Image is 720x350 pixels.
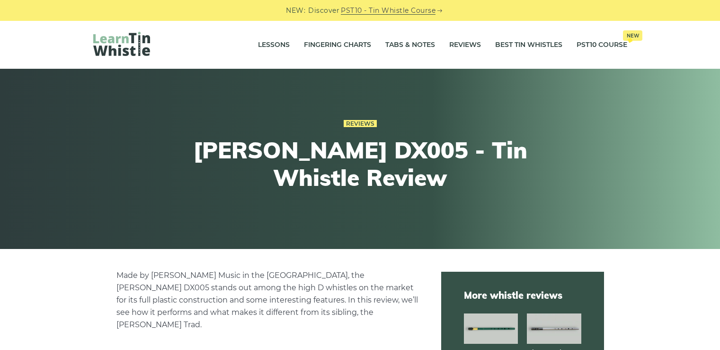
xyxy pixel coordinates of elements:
[344,120,377,128] a: Reviews
[527,313,581,344] img: Dixon Trad tin whistle full front view
[449,33,481,57] a: Reviews
[385,33,435,57] a: Tabs & Notes
[93,32,150,56] img: LearnTinWhistle.com
[116,269,418,331] p: Made by [PERSON_NAME] Music in the [GEOGRAPHIC_DATA], the [PERSON_NAME] DX005 stands out among th...
[577,33,627,57] a: PST10 CourseNew
[258,33,290,57] a: Lessons
[186,137,534,191] h1: [PERSON_NAME] DX005 - Tin Whistle Review
[304,33,371,57] a: Fingering Charts
[623,30,642,41] span: New
[464,289,581,302] span: More whistle reviews
[495,33,562,57] a: Best Tin Whistles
